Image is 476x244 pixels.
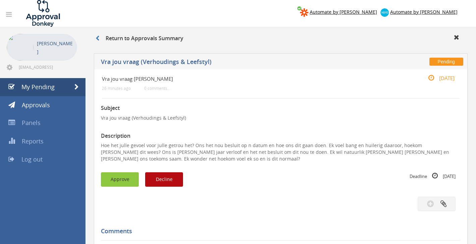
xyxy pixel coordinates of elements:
[21,155,43,163] span: Log out
[144,86,170,91] small: 0 comments...
[310,9,377,15] span: Automate by [PERSON_NAME]
[101,228,456,235] h5: Comments
[37,39,74,56] p: [PERSON_NAME]
[101,172,139,187] button: Approve
[101,133,461,139] h3: Description
[101,142,461,162] p: Hoe het julle gevoel voor julle getrou het? Ons het nou besluit op n datum en hoe ons dit gaan do...
[380,8,389,17] img: xero-logo.png
[101,105,461,111] h3: Subject
[96,36,183,42] h3: Return to Approvals Summary
[300,8,308,17] img: zapier-logomark.png
[102,76,400,82] h4: Vra jou vraag [PERSON_NAME]
[429,58,463,66] span: Pending
[22,101,50,109] span: Approvals
[390,9,458,15] span: Automate by [PERSON_NAME]
[101,59,354,67] h5: Vra jou vraag (Verhoudings & Leefstyl)
[410,172,456,180] small: Deadline [DATE]
[22,137,44,145] span: Reports
[22,119,41,127] span: Panels
[21,83,55,91] span: My Pending
[421,74,455,82] small: [DATE]
[101,115,461,121] p: Vra jou vraag (Verhoudings & Leefstyl)
[145,172,183,187] button: Decline
[19,64,76,70] span: [EMAIL_ADDRESS][DOMAIN_NAME]
[102,86,131,91] small: 26 minutes ago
